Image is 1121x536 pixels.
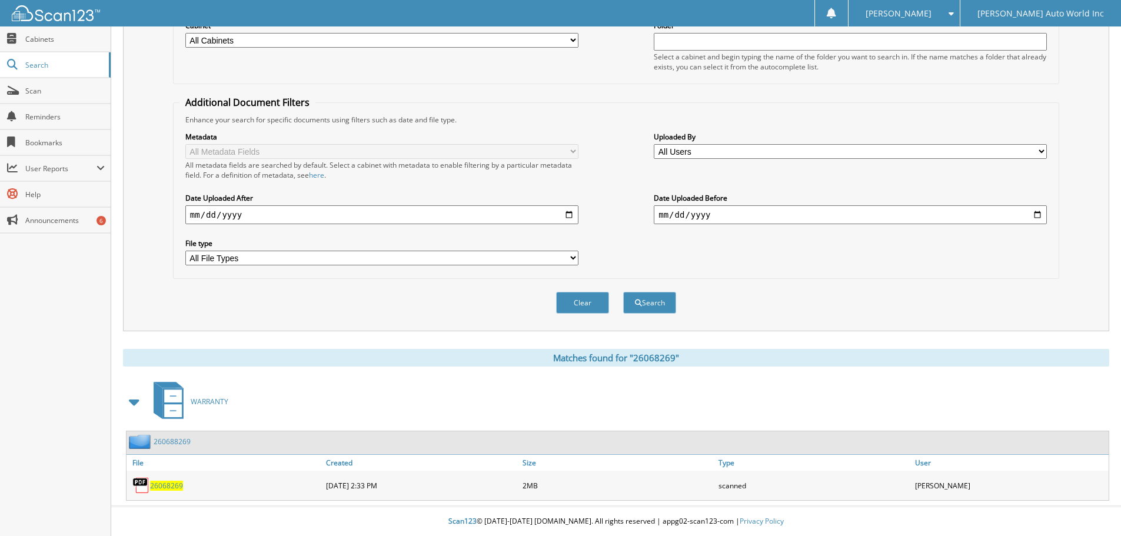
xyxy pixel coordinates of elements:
div: © [DATE]-[DATE] [DOMAIN_NAME]. All rights reserved | appg02-scan123-com | [111,507,1121,536]
span: [PERSON_NAME] Auto World Inc [977,10,1104,17]
a: File [127,455,323,471]
span: User Reports [25,164,97,174]
label: Date Uploaded After [185,193,578,203]
span: Scan [25,86,105,96]
a: Type [716,455,912,471]
label: Metadata [185,132,578,142]
img: folder2.png [129,434,154,449]
div: [PERSON_NAME] [912,474,1109,497]
input: start [185,205,578,224]
span: Help [25,189,105,199]
a: Size [520,455,716,471]
img: scan123-logo-white.svg [12,5,100,21]
label: Uploaded By [654,132,1047,142]
div: [DATE] 2:33 PM [323,474,520,497]
span: Announcements [25,215,105,225]
legend: Additional Document Filters [179,96,315,109]
span: [PERSON_NAME] [866,10,932,17]
iframe: Chat Widget [1062,480,1121,536]
a: Created [323,455,520,471]
a: Privacy Policy [740,516,784,526]
div: Enhance your search for specific documents using filters such as date and file type. [179,115,1053,125]
button: Search [623,292,676,314]
span: WARRANTY [191,397,228,407]
label: File type [185,238,578,248]
div: Matches found for "26068269" [123,349,1109,367]
span: Scan123 [448,516,477,526]
div: All metadata fields are searched by default. Select a cabinet with metadata to enable filtering b... [185,160,578,180]
img: PDF.png [132,477,150,494]
div: Select a cabinet and begin typing the name of the folder you want to search in. If the name match... [654,52,1047,72]
span: Search [25,60,103,70]
div: 6 [97,216,106,225]
div: scanned [716,474,912,497]
a: 26068269 [150,481,183,491]
a: 260688269 [154,437,191,447]
div: 2MB [520,474,716,497]
a: WARRANTY [147,378,228,425]
label: Date Uploaded Before [654,193,1047,203]
input: end [654,205,1047,224]
span: Bookmarks [25,138,105,148]
button: Clear [556,292,609,314]
span: Reminders [25,112,105,122]
a: here [309,170,324,180]
a: User [912,455,1109,471]
span: Cabinets [25,34,105,44]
